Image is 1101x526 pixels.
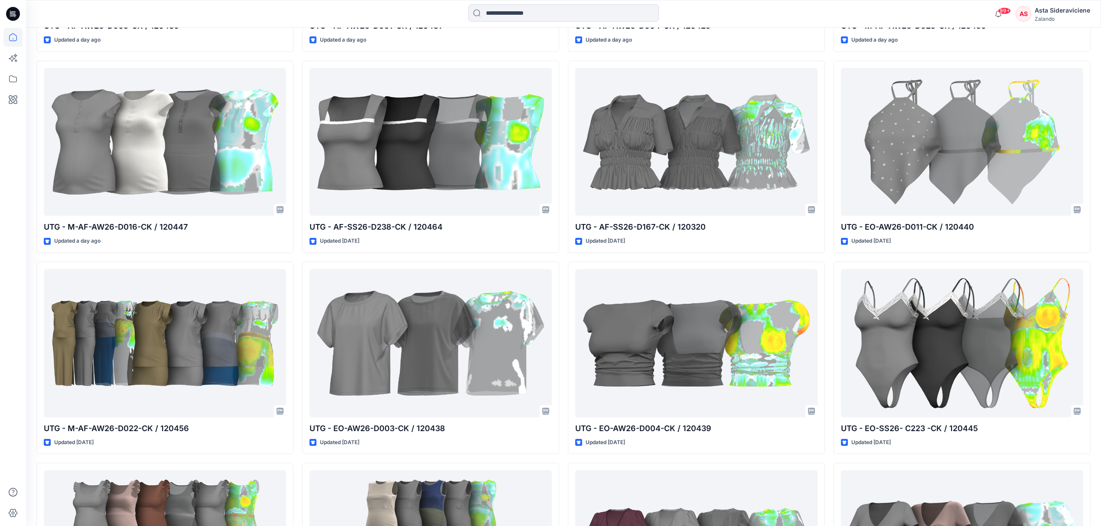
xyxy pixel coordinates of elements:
[309,68,552,216] a: UTG - AF-SS26-D238-CK / 120464
[320,237,359,246] p: Updated [DATE]
[44,422,286,435] p: UTG - M-AF-AW26-D022-CK / 120456
[320,438,359,447] p: Updated [DATE]
[586,36,632,45] p: Updated a day ago
[841,422,1083,435] p: UTG - EO-SS26- C223 -CK / 120445
[320,36,366,45] p: Updated a day ago
[851,36,898,45] p: Updated a day ago
[309,422,552,435] p: UTG - EO-AW26-D003-CK / 120438
[54,36,101,45] p: Updated a day ago
[44,221,286,233] p: UTG - M-AF-AW26-D016-CK / 120447
[851,438,891,447] p: Updated [DATE]
[841,68,1083,216] a: UTG - EO-AW26-D011-CK / 120440
[851,237,891,246] p: Updated [DATE]
[998,7,1011,14] span: 99+
[44,68,286,216] a: UTG - M-AF-AW26-D016-CK / 120447
[1035,16,1090,22] div: Zalando
[44,269,286,417] a: UTG - M-AF-AW26-D022-CK / 120456
[1035,5,1090,16] div: Asta Sideraviciene
[586,237,625,246] p: Updated [DATE]
[586,438,625,447] p: Updated [DATE]
[841,269,1083,417] a: UTG - EO-SS26- C223 -CK / 120445
[841,221,1083,233] p: UTG - EO-AW26-D011-CK / 120440
[1016,6,1031,22] div: AS
[54,438,94,447] p: Updated [DATE]
[575,68,818,216] a: UTG - AF-SS26-D167-CK / 120320
[309,269,552,417] a: UTG - EO-AW26-D003-CK / 120438
[575,269,818,417] a: UTG - EO-AW26-D004-CK / 120439
[54,237,101,246] p: Updated a day ago
[575,221,818,233] p: UTG - AF-SS26-D167-CK / 120320
[309,221,552,233] p: UTG - AF-SS26-D238-CK / 120464
[575,422,818,435] p: UTG - EO-AW26-D004-CK / 120439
